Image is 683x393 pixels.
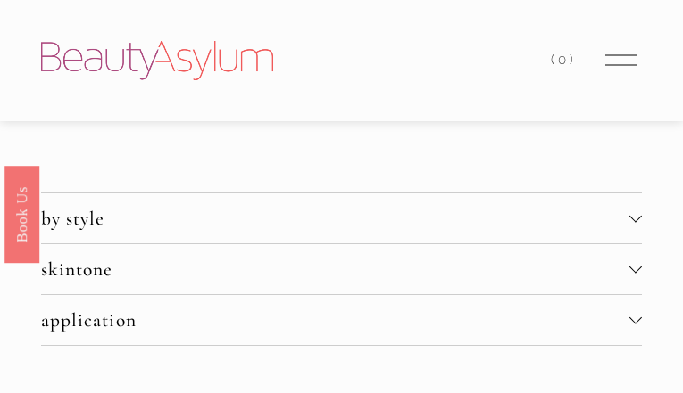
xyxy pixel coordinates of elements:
a: Book Us [4,165,39,262]
span: by style [41,207,629,230]
img: Beauty Asylum | Bridal Hair &amp; Makeup Charlotte &amp; Atlanta [41,41,273,80]
span: ) [570,52,577,68]
span: skintone [41,258,629,281]
span: 0 [558,52,570,68]
span: application [41,308,629,332]
button: skintone [41,244,642,294]
a: 0 items in cart [551,48,576,72]
button: application [41,295,642,345]
button: by style [41,193,642,243]
span: ( [551,52,558,68]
